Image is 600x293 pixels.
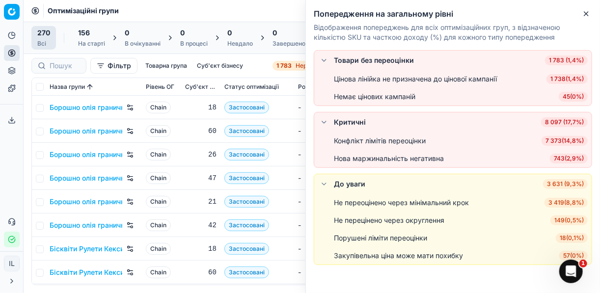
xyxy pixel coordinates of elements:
span: Chain [146,196,171,208]
input: Пошук [50,61,80,71]
span: Застосовані [224,172,269,184]
div: 42 [185,220,217,230]
div: Не переоцінено через мінімальний крок [334,198,469,208]
div: Конфлікт лімітів переоцінки [334,136,426,146]
div: Завершено [273,40,305,48]
span: 0 [227,28,232,38]
div: На старті [78,40,105,48]
a: Бісквіти Рулети Кекси, Кластер 2 [50,267,122,277]
button: Sorted by Назва групи ascending [85,82,95,92]
span: 3 419 ( 8,8% ) [545,198,588,208]
div: 60 [185,126,217,136]
span: 149 ( 0,5% ) [550,215,588,225]
a: Борошно олія гранична націнка, Кластер 4 [50,173,122,183]
span: Розклад переоцінювання [298,83,357,91]
td: - [294,96,361,119]
td: - [294,261,361,284]
button: Суб'єкт бізнесу [193,60,247,72]
span: 0 [125,28,129,38]
span: Нерозподілені товари не будуть переоцінюватись [296,62,441,70]
div: Товари без переоцінки [334,55,414,65]
td: - [294,166,361,190]
div: 21 [185,197,217,207]
a: Борошно олія гранична націнка, Кластер 2 [50,126,122,136]
span: Chain [146,266,171,278]
div: В процесі [180,40,208,48]
span: Рівень OГ [146,83,174,91]
span: Застосовані [224,149,269,160]
span: 1 [579,260,587,267]
span: 0 [273,28,277,38]
td: - [294,190,361,213]
p: Відображення попереджень для всіх оптимізаційних груп, з відзначеною кількістю SKU та часткою дох... [314,23,592,42]
strong: 1 783 [276,62,292,70]
div: До уваги [334,179,365,189]
div: Не перецінено через округлення [334,215,444,225]
div: Закупівельна ціна може мати похибку [334,251,463,261]
div: 18 [185,103,217,112]
span: Chain [146,219,171,231]
span: Застосовані [224,125,269,137]
td: - [294,119,361,143]
span: Chain [146,243,171,255]
td: - [294,237,361,261]
span: Застосовані [224,196,269,208]
span: 18 ( 0,1% ) [556,233,588,243]
div: 18 [185,244,217,254]
span: Назва групи [50,83,85,91]
span: 156 [78,28,90,38]
span: Суб'єкт бізнесу [185,83,217,91]
span: Застосовані [224,219,269,231]
div: Критичні [334,117,366,127]
span: 270 [37,28,50,38]
div: 60 [185,267,217,277]
span: 1 783 (1,4%) [545,55,588,65]
span: 45 ( 0% ) [559,92,588,102]
span: Застосовані [224,102,269,113]
span: 7 373 ( 14,8% ) [542,136,588,146]
span: Застосовані [224,266,269,278]
td: - [294,143,361,166]
a: Борошно олія гранична націнка, Кластер 5 [50,197,122,207]
span: 1 738 ( 1,4% ) [546,74,588,84]
iframe: Intercom live chat [559,260,583,283]
button: Товарна група [141,60,191,72]
a: Бісквіти Рулети Кекси, Кластер 1 [50,244,122,254]
div: В очікуванні [125,40,161,48]
a: Борошно олія гранична націнка, Кластер 6 [50,220,122,230]
span: Статус оптимізації [224,83,279,91]
span: 3 631 (9,3%) [543,179,588,189]
div: Нова маржинальність негативна [334,154,444,163]
div: 47 [185,173,217,183]
a: Борошно олія гранична націнка, Кластер 1 [50,103,122,112]
span: Застосовані [224,243,269,255]
span: Chain [146,125,171,137]
div: Цінова лінійка не призначена до цінової кампанії [334,74,497,84]
span: 0 [180,28,185,38]
button: Фільтр [90,58,137,74]
span: Оптимізаційні групи [48,6,119,16]
div: 26 [185,150,217,160]
span: Chain [146,149,171,160]
span: Chain [146,102,171,113]
span: IL [4,256,19,271]
nav: breadcrumb [48,6,119,16]
div: Невдало [227,40,253,48]
a: Борошно олія гранична націнка, Кластер 3 [50,150,122,160]
div: Порушені ліміти переоцінки [334,233,427,243]
div: Всі [37,40,50,48]
span: 57 ( 0% ) [559,251,588,261]
button: IL [4,256,20,271]
span: 8 097 (17,7%) [541,117,588,127]
a: 1 783Нерозподілені товари не будуть переоцінюватись [273,61,445,71]
span: 743 ( 2,9% ) [550,154,588,163]
h2: Попередження на загальному рівні [314,8,592,20]
div: Немає цінових кампаній [334,92,415,102]
span: Chain [146,172,171,184]
td: - [294,213,361,237]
